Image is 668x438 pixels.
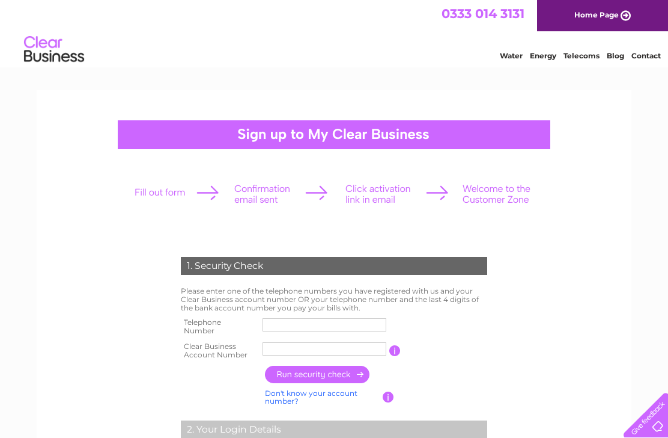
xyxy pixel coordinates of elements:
input: Information [383,392,394,403]
img: logo.png [23,31,85,68]
a: 0333 014 3131 [442,6,524,21]
a: Blog [607,51,624,60]
th: Telephone Number [178,315,260,339]
input: Information [389,345,401,356]
a: Water [500,51,523,60]
th: Clear Business Account Number [178,339,260,363]
a: Telecoms [563,51,600,60]
div: 1. Security Check [181,257,487,275]
td: Please enter one of the telephone numbers you have registered with us and your Clear Business acc... [178,284,490,315]
a: Energy [530,51,556,60]
div: Clear Business is a trading name of Verastar Limited (registered in [GEOGRAPHIC_DATA] No. 3667643... [51,7,619,58]
a: Don't know your account number? [265,389,357,406]
a: Contact [631,51,661,60]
